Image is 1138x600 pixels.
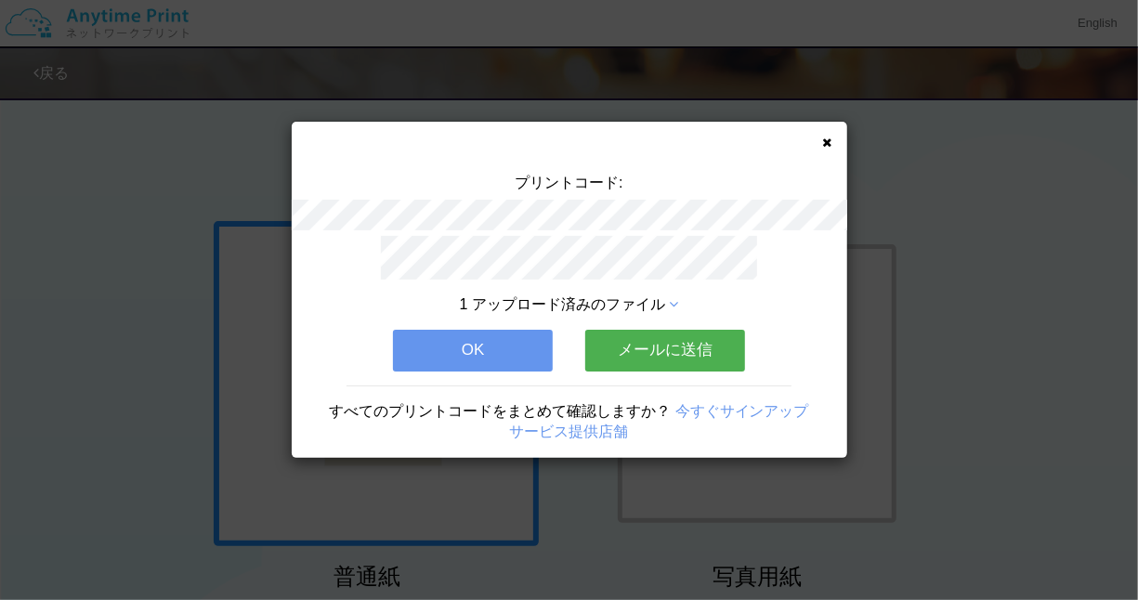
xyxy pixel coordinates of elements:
span: 1 アップロード済みのファイル [460,296,665,312]
span: すべてのプリントコードをまとめて確認しますか？ [329,403,671,419]
a: 今すぐサインアップ [675,403,809,419]
a: サービス提供店舗 [510,424,629,439]
span: プリントコード: [515,175,622,190]
button: OK [393,330,553,371]
button: メールに送信 [585,330,745,371]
